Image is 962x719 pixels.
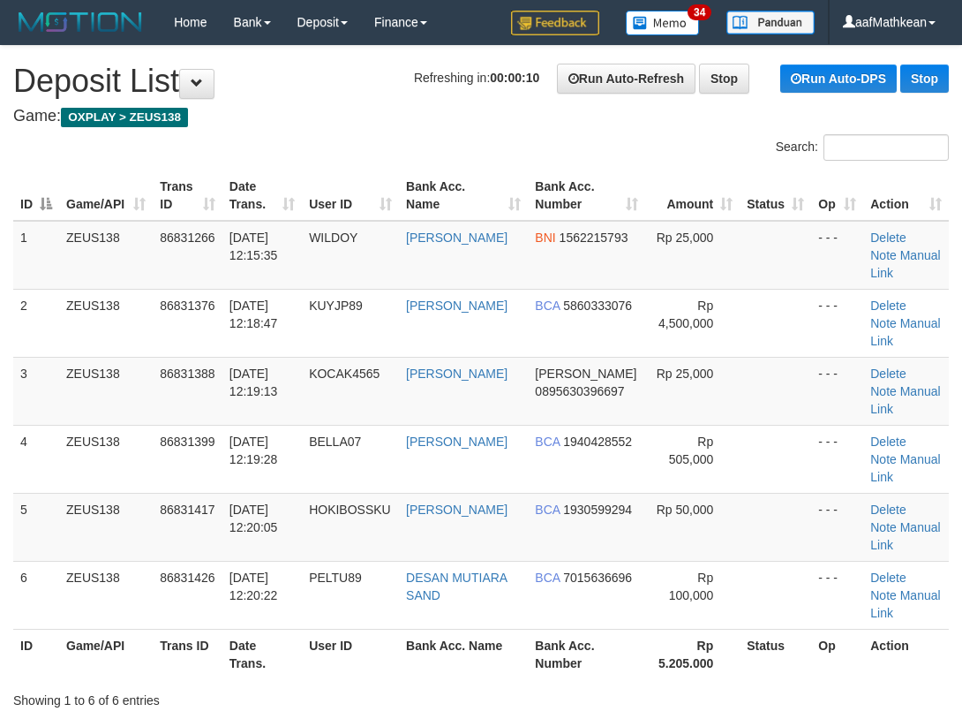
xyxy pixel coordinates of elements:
[13,221,59,290] td: 1
[490,71,539,85] strong: 00:00:10
[811,425,863,493] td: - - -
[535,367,636,381] span: [PERSON_NAME]
[870,452,940,484] a: Manual Link
[560,231,628,245] span: Copy 1562215793 to clipboard
[870,452,897,466] a: Note
[669,435,714,466] span: Rp 505,000
[13,64,949,99] h1: Deposit List
[535,384,624,398] span: Copy 0895630396697 to clipboard
[863,629,949,679] th: Action
[780,64,897,93] a: Run Auto-DPS
[657,231,714,245] span: Rp 25,000
[563,571,632,585] span: Copy 7015636696 to clipboard
[535,503,560,517] span: BCA
[13,685,387,709] div: Showing 1 to 6 of 6 entries
[811,289,863,357] td: - - -
[811,561,863,629] td: - - -
[222,170,302,221] th: Date Trans.: activate to sort column ascending
[59,289,153,357] td: ZEUS138
[900,64,949,93] a: Stop
[309,231,357,245] span: WILDOY
[229,435,278,466] span: [DATE] 12:19:28
[302,629,399,679] th: User ID
[870,520,897,534] a: Note
[406,435,507,449] a: [PERSON_NAME]
[688,4,711,20] span: 34
[59,425,153,493] td: ZEUS138
[811,493,863,561] td: - - -
[309,571,362,585] span: PELTU89
[870,571,906,585] a: Delete
[870,520,940,552] a: Manual Link
[870,588,897,602] a: Note
[59,221,153,290] td: ZEUS138
[726,11,815,34] img: panduan.png
[229,571,278,602] span: [DATE] 12:20:22
[528,629,645,679] th: Bank Acc. Number
[160,299,214,313] span: 86831376
[870,316,897,330] a: Note
[59,170,153,221] th: Game/API: activate to sort column ascending
[870,588,940,620] a: Manual Link
[645,170,740,221] th: Amount: activate to sort column ascending
[229,367,278,398] span: [DATE] 12:19:13
[658,299,713,330] span: Rp 4,500,000
[557,64,695,94] a: Run Auto-Refresh
[535,231,555,245] span: BNI
[222,629,302,679] th: Date Trans.
[309,367,380,381] span: KOCAK4565
[740,170,811,221] th: Status: activate to sort column ascending
[229,231,278,262] span: [DATE] 12:15:35
[160,435,214,449] span: 86831399
[13,629,59,679] th: ID
[13,9,147,35] img: MOTION_logo.png
[870,248,940,280] a: Manual Link
[511,11,599,35] img: Feedback.jpg
[59,629,153,679] th: Game/API
[160,503,214,517] span: 86831417
[811,221,863,290] td: - - -
[160,571,214,585] span: 86831426
[13,108,949,125] h4: Game:
[657,503,714,517] span: Rp 50,000
[699,64,749,94] a: Stop
[309,299,363,313] span: KUYJP89
[61,108,188,127] span: OXPLAY > ZEUS138
[811,170,863,221] th: Op: activate to sort column ascending
[870,435,906,449] a: Delete
[229,299,278,330] span: [DATE] 12:18:47
[535,435,560,449] span: BCA
[740,629,811,679] th: Status
[13,493,59,561] td: 5
[563,435,632,449] span: Copy 1940428552 to clipboard
[13,170,59,221] th: ID: activate to sort column descending
[13,561,59,629] td: 6
[309,435,361,449] span: BELLA07
[776,134,949,161] label: Search:
[645,629,740,679] th: Rp 5.205.000
[406,571,507,602] a: DESAN MUTIARA SAND
[302,170,399,221] th: User ID: activate to sort column ascending
[414,71,539,85] span: Refreshing in:
[160,231,214,245] span: 86831266
[59,493,153,561] td: ZEUS138
[657,367,714,381] span: Rp 25,000
[863,170,949,221] th: Action: activate to sort column ascending
[399,170,528,221] th: Bank Acc. Name: activate to sort column ascending
[870,367,906,381] a: Delete
[870,384,940,416] a: Manual Link
[229,503,278,534] span: [DATE] 12:20:05
[13,289,59,357] td: 2
[669,571,714,602] span: Rp 100,000
[153,170,222,221] th: Trans ID: activate to sort column ascending
[13,357,59,425] td: 3
[811,357,863,425] td: - - -
[406,299,507,313] a: [PERSON_NAME]
[870,503,906,517] a: Delete
[399,629,528,679] th: Bank Acc. Name
[59,561,153,629] td: ZEUS138
[563,299,632,313] span: Copy 5860333076 to clipboard
[563,503,632,517] span: Copy 1930599294 to clipboard
[406,367,507,381] a: [PERSON_NAME]
[870,248,897,262] a: Note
